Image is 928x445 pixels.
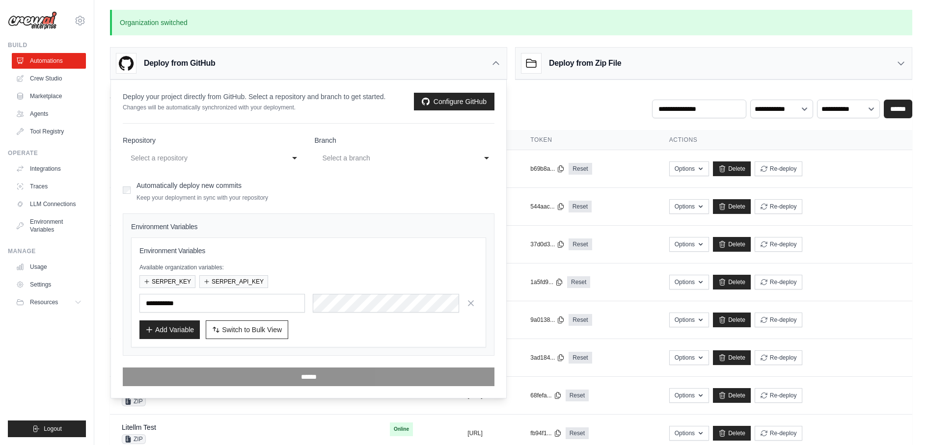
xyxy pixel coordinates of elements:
span: Resources [30,298,58,306]
button: Options [669,199,709,214]
h3: Deploy from GitHub [144,57,215,69]
button: Re-deploy [755,275,802,289]
p: Organization switched [110,10,912,35]
button: Resources [12,294,86,310]
button: Logout [8,420,86,437]
iframe: Chat Widget [879,398,928,445]
a: Agents [12,106,86,122]
button: Re-deploy [755,426,802,441]
button: SERPER_API_KEY [199,275,268,288]
th: Crew [110,130,378,150]
button: Options [669,350,709,365]
a: Usage [12,259,86,275]
button: b69b8a... [530,165,565,173]
a: Delete [713,275,751,289]
button: Re-deploy [755,350,802,365]
button: Options [669,426,709,441]
a: Delete [713,161,751,176]
div: Select a branch [323,152,467,164]
h4: Environment Variables [131,222,486,232]
div: Operate [8,149,86,157]
span: Online [390,422,413,436]
img: GitHub Logo [116,53,136,73]
a: Reset [566,427,589,439]
a: Reset [567,276,590,288]
button: Re-deploy [755,388,802,403]
button: Options [669,313,709,327]
p: Keep your deployment in sync with your repository [136,194,268,202]
a: Reset [566,390,589,401]
a: Delete [713,199,751,214]
p: Manage and monitor your active crew automations from this dashboard. [110,102,328,111]
span: Switch to Bulk View [222,325,282,335]
a: Reset [569,314,592,326]
a: Reset [569,238,592,250]
a: Marketplace [12,88,86,104]
a: Environment Variables [12,214,86,237]
button: Options [669,275,709,289]
a: Delete [713,237,751,252]
button: 9a0138... [530,316,565,324]
button: Options [669,161,709,176]
span: ZIP [122,396,146,406]
h3: Environment Variables [139,246,478,256]
label: Repository [123,135,303,145]
a: Delete [713,426,751,441]
a: Reset [569,163,592,175]
a: Delete [713,350,751,365]
a: Tool Registry [12,124,86,139]
button: 544aac... [530,203,564,210]
span: ZIP [122,434,146,444]
button: 37d0d3... [530,240,565,248]
p: Deploy your project directly from GitHub. Select a repository and branch to get started. [123,92,385,102]
button: 3ad184... [530,354,565,362]
a: LLM Connections [12,196,86,212]
img: Logo [8,11,57,30]
span: Logout [44,425,62,433]
div: Build [8,41,86,49]
a: Crew Studio [12,71,86,86]
div: Manage [8,247,86,255]
button: Options [669,237,709,252]
label: Branch [315,135,495,145]
a: Configure GitHub [414,93,494,110]
button: 68fefa... [530,392,561,399]
a: Delete [713,388,751,403]
h3: Deploy from Zip File [549,57,621,69]
a: Automations [12,53,86,69]
button: Re-deploy [755,199,802,214]
th: Actions [657,130,912,150]
a: Delete [713,313,751,327]
a: Litellm Test [122,423,156,431]
th: Token [519,130,657,150]
label: Automatically deploy new commits [136,182,242,189]
button: Re-deploy [755,237,802,252]
button: Switch to Bulk View [206,320,288,339]
a: Settings [12,277,86,292]
button: SERPER_KEY [139,275,195,288]
button: 1a5fd9... [530,278,563,286]
button: Add Variable [139,320,200,339]
a: Reset [569,352,592,364]
a: Reset [569,201,592,212]
h2: Automations Live [110,88,328,102]
button: Re-deploy [755,161,802,176]
a: Integrations [12,161,86,177]
button: Options [669,388,709,403]
p: Changes will be automatically synchronized with your deployment. [123,104,385,111]
div: Select a repository [131,152,275,164]
button: fb94f1... [530,429,561,437]
p: Available organization variables: [139,263,478,271]
button: Re-deploy [755,313,802,327]
a: Traces [12,179,86,194]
